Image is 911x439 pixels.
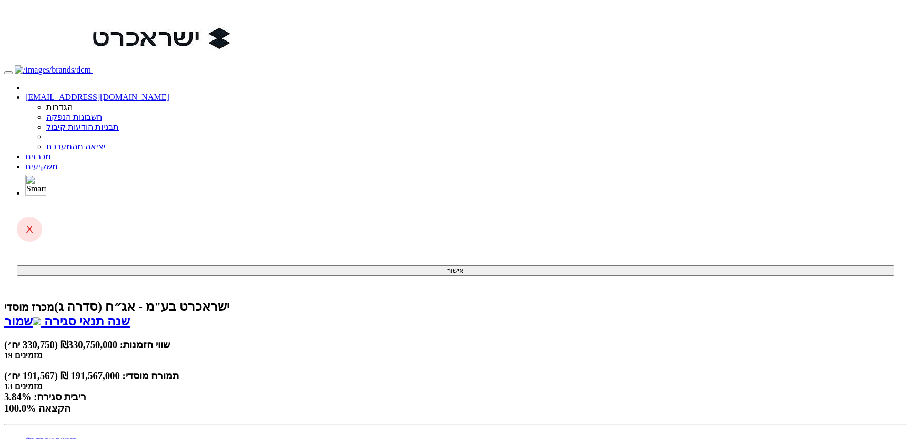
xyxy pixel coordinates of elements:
div: ישראכרט בע"מ - אג״ח (סדרה ג) - הנפקה פרטית [4,299,907,314]
a: מכרזים [25,152,51,161]
a: תבניות הודעות קיבול [46,122,119,131]
img: דיסקונט קפיטל חיתום בע"מ [15,65,91,75]
small: 13 מזמינים [4,382,43,391]
span: שנה תנאי סגירה [44,314,130,328]
button: אישור [17,265,894,276]
a: יציאה מהמערכת [46,142,106,151]
a: חשבונות הנפקה [46,113,102,121]
div: תמורה מוסדי: 191,567,000 ₪ (191,567 יח׳) [4,370,907,382]
a: [EMAIL_ADDRESS][DOMAIN_NAME] [25,93,169,101]
a: שמור [4,314,41,328]
a: משקיעים [25,162,58,171]
span: 84.74% הקצאה כולל מגבלות [4,403,70,414]
div: ריבית סגירה: 3.84% [4,391,907,403]
span: X [26,223,33,236]
img: excel-file-white.png [33,317,41,325]
li: הגדרות [46,102,907,112]
div: שווי הזמנות: ₪330,750,000 (330,750 יח׳) [4,339,907,351]
small: 19 מזמינים [4,351,43,360]
a: שנה תנאי סגירה [41,314,130,328]
img: ישראכרט בע"מ - אג״ח (סדרה ג) [93,4,230,73]
img: סמארטבול - מערכת לניהול הנפקות [25,175,46,196]
small: מכרז מוסדי [4,301,54,313]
